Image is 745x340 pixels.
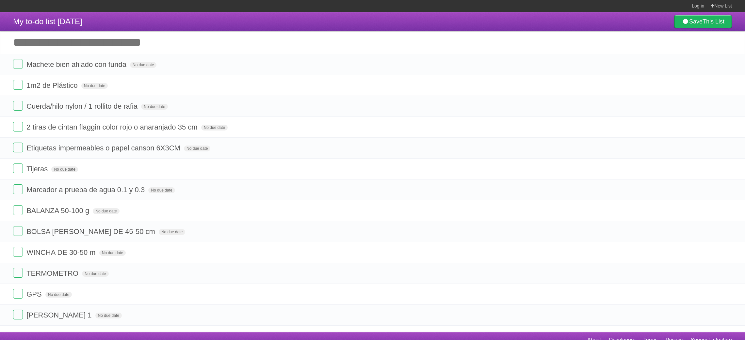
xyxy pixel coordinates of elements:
[26,207,91,215] span: BALANZA 50-100 g
[703,18,724,25] b: This List
[13,289,23,299] label: Done
[95,313,122,318] span: No due date
[201,125,228,131] span: No due date
[51,166,78,172] span: No due date
[159,229,185,235] span: No due date
[26,144,182,152] span: Etiquetas impermeables o papel canson 6X3CM
[26,186,146,194] span: Marcador a prueba de agua 0.1 y 0.3
[26,123,199,131] span: 2 tiras de cintan flaggin color rojo o anaranjado 35 cm
[26,269,80,277] span: TERMOMETRO
[99,250,126,256] span: No due date
[81,83,108,89] span: No due date
[13,205,23,215] label: Done
[82,271,108,277] span: No due date
[13,17,82,26] span: My to-do list [DATE]
[26,165,49,173] span: Tijeras
[13,80,23,90] label: Done
[13,268,23,278] label: Done
[141,104,168,110] span: No due date
[13,143,23,152] label: Done
[93,208,119,214] span: No due date
[45,292,72,298] span: No due date
[13,101,23,111] label: Done
[26,81,79,89] span: 1m2 de Plástico
[13,163,23,173] label: Done
[26,227,157,236] span: BOLSA [PERSON_NAME] DE 45-50 cm
[13,310,23,319] label: Done
[184,146,210,151] span: No due date
[674,15,732,28] a: SaveThis List
[26,102,139,110] span: Cuerda/hilo nylon / 1 rollito de rafia
[26,248,97,256] span: WINCHA DE 30-50 m
[148,187,175,193] span: No due date
[13,226,23,236] label: Done
[130,62,156,68] span: No due date
[26,60,128,69] span: Machete bien afilado con funda
[13,59,23,69] label: Done
[26,311,93,319] span: [PERSON_NAME] 1
[13,247,23,257] label: Done
[13,184,23,194] label: Done
[26,290,43,298] span: GPS
[13,122,23,131] label: Done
